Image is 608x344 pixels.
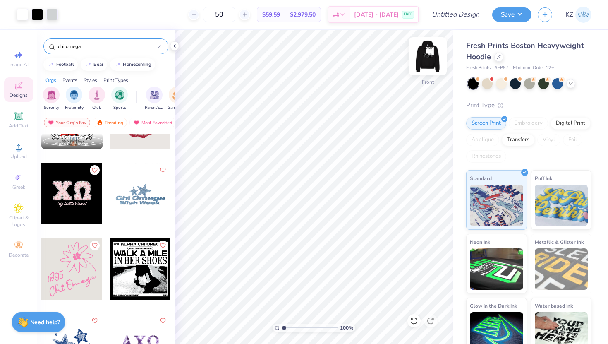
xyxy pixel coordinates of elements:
img: trend_line.gif [48,62,55,67]
img: Neon Ink [470,248,523,290]
img: Game Day Image [172,90,182,100]
button: filter button [168,87,187,111]
div: filter for Club [89,87,105,111]
img: Parent's Weekend Image [150,90,159,100]
img: Kyla Zananiri [575,7,591,23]
span: Parent's Weekend [145,105,164,111]
button: Like [90,316,100,326]
div: Events [62,77,77,84]
span: KZ [565,10,573,19]
img: Club Image [92,90,101,100]
button: filter button [145,87,164,111]
span: Decorate [9,252,29,258]
input: Try "Alpha" [57,42,158,51]
div: Embroidery [509,117,548,130]
span: Metallic & Glitter Ink [535,238,584,246]
a: KZ [565,7,591,23]
span: Puff Ink [535,174,552,183]
span: Image AI [9,61,29,68]
span: Designs [10,92,28,99]
div: filter for Sports [111,87,128,111]
div: Orgs [45,77,56,84]
div: filter for Sorority [43,87,60,111]
input: Untitled Design [425,6,486,23]
span: Clipart & logos [4,214,33,228]
input: – – [203,7,235,22]
img: Standard [470,185,523,226]
span: Sports [113,105,126,111]
div: Print Types [103,77,128,84]
img: Front [411,40,444,73]
span: $2,979.50 [290,10,316,19]
span: Standard [470,174,492,183]
div: Styles [84,77,97,84]
button: Like [90,241,100,250]
span: [DATE] - [DATE] [354,10,399,19]
div: Print Type [466,101,591,110]
div: football [56,62,74,67]
div: Front [422,78,434,86]
strong: Need help? [30,318,60,326]
button: filter button [89,87,105,111]
div: Applique [466,134,499,146]
div: homecoming [123,62,151,67]
div: Rhinestones [466,150,506,163]
div: Most Favorited [129,118,176,127]
img: Metallic & Glitter Ink [535,248,588,290]
img: trend_line.gif [85,62,92,67]
div: Foil [563,134,582,146]
button: filter button [43,87,60,111]
span: Neon Ink [470,238,490,246]
img: trending.gif [96,120,103,125]
img: most_fav.gif [133,120,140,125]
span: Club [92,105,101,111]
button: football [43,58,78,71]
span: Sorority [44,105,59,111]
span: Water based Ink [535,301,573,310]
button: Like [158,241,168,250]
div: Trending [93,118,127,127]
img: Sorority Image [47,90,56,100]
div: filter for Parent's Weekend [145,87,164,111]
span: Upload [10,153,27,160]
span: Minimum Order: 12 + [513,65,554,72]
button: Like [158,165,168,175]
span: Game Day [168,105,187,111]
img: trend_line.gif [115,62,121,67]
span: Glow in the Dark Ink [470,301,517,310]
button: bear [81,58,107,71]
span: Add Text [9,123,29,129]
button: filter button [111,87,128,111]
button: homecoming [110,58,155,71]
button: Save [492,7,531,22]
div: bear [93,62,103,67]
span: [PERSON_NAME] [55,135,89,141]
span: 100 % [340,324,353,332]
span: Alpha Chi Omega, [GEOGRAPHIC_DATA][US_STATE] [55,141,99,147]
span: Fresh Prints Boston Heavyweight Hoodie [466,41,584,62]
div: Screen Print [466,117,506,130]
img: Puff Ink [535,185,588,226]
span: Fraternity [65,105,84,111]
div: filter for Game Day [168,87,187,111]
span: Fresh Prints [466,65,491,72]
div: Vinyl [537,134,560,146]
button: Like [158,316,168,326]
span: Greek [12,184,25,190]
button: Like [90,165,100,175]
span: # FP87 [495,65,509,72]
img: Sports Image [115,90,124,100]
img: most_fav.gif [48,120,54,125]
span: FREE [404,12,412,17]
div: Transfers [502,134,535,146]
img: Fraternity Image [69,90,79,100]
div: filter for Fraternity [65,87,84,111]
div: Digital Print [551,117,591,130]
button: filter button [65,87,84,111]
div: Your Org's Fav [44,118,90,127]
span: $59.59 [262,10,280,19]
